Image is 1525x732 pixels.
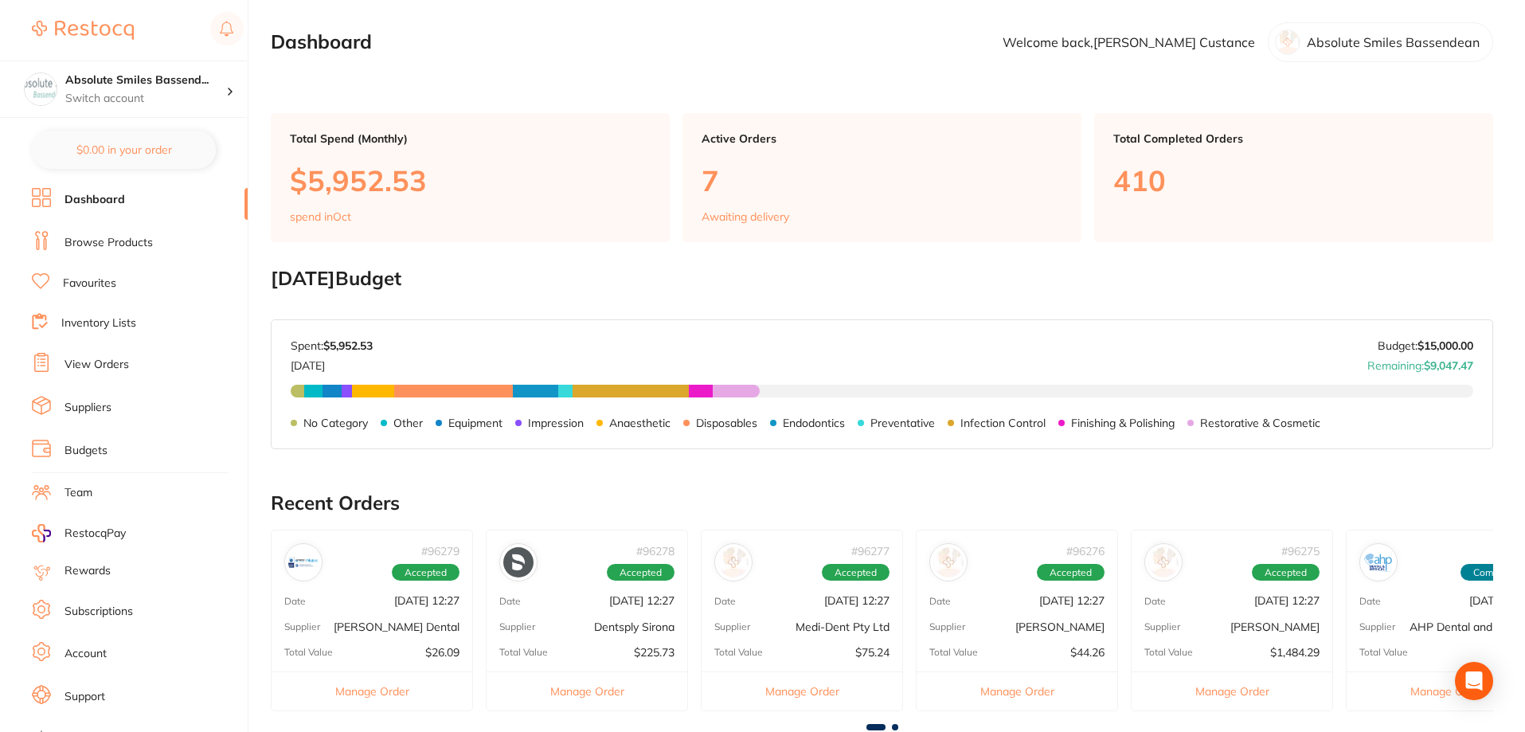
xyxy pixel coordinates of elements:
[32,131,216,169] button: $0.00 in your order
[290,210,351,223] p: spend in Oct
[824,594,890,607] p: [DATE] 12:27
[1148,547,1179,577] img: Henry Schein Halas
[32,524,51,542] img: RestocqPay
[1417,339,1473,353] strong: $15,000.00
[1254,594,1320,607] p: [DATE] 12:27
[61,315,136,331] a: Inventory Lists
[1359,596,1381,607] p: Date
[702,164,1062,197] p: 7
[65,485,92,501] a: Team
[65,443,108,459] a: Budgets
[634,646,675,659] p: $225.73
[323,339,373,353] strong: $5,952.53
[1367,353,1473,372] p: Remaining:
[929,647,978,658] p: Total Value
[714,621,750,632] p: Supplier
[682,113,1081,242] a: Active Orders7Awaiting delivery
[499,596,521,607] p: Date
[796,620,890,633] p: Medi-Dent Pty Ltd
[718,547,749,577] img: Medi-Dent Pty Ltd
[65,400,111,416] a: Suppliers
[1132,671,1332,710] button: Manage Order
[1144,621,1180,632] p: Supplier
[933,547,964,577] img: Henry Schein Halas
[1307,35,1480,49] p: Absolute Smiles Bassendean
[32,524,126,542] a: RestocqPay
[1200,417,1320,429] p: Restorative & Cosmetic
[822,564,890,581] span: Accepted
[1144,596,1166,607] p: Date
[25,73,57,105] img: Absolute Smiles Bassendean
[702,132,1062,145] p: Active Orders
[65,604,133,620] a: Subscriptions
[636,545,675,558] p: # 96278
[65,526,126,542] span: RestocqPay
[65,235,153,251] a: Browse Products
[609,417,671,429] p: Anaesthetic
[448,417,502,429] p: Equipment
[594,620,675,633] p: Dentsply Sirona
[1070,646,1105,659] p: $44.26
[65,72,226,88] h4: Absolute Smiles Bassendean
[1252,564,1320,581] span: Accepted
[714,596,736,607] p: Date
[1359,621,1395,632] p: Supplier
[855,646,890,659] p: $75.24
[1066,545,1105,558] p: # 96276
[1037,564,1105,581] span: Accepted
[1270,646,1320,659] p: $1,484.29
[1144,647,1193,658] p: Total Value
[303,417,368,429] p: No Category
[1281,545,1320,558] p: # 96275
[696,417,757,429] p: Disposables
[32,21,134,40] img: Restocq Logo
[609,594,675,607] p: [DATE] 12:27
[291,339,373,352] p: Spent:
[334,620,459,633] p: [PERSON_NAME] Dental
[1359,647,1408,658] p: Total Value
[870,417,935,429] p: Preventative
[392,564,459,581] span: Accepted
[1230,620,1320,633] p: [PERSON_NAME]
[1113,132,1474,145] p: Total Completed Orders
[499,621,535,632] p: Supplier
[960,417,1046,429] p: Infection Control
[1363,547,1394,577] img: AHP Dental and Medical
[65,689,105,705] a: Support
[783,417,845,429] p: Endodontics
[1378,339,1473,352] p: Budget:
[65,357,129,373] a: View Orders
[394,594,459,607] p: [DATE] 12:27
[1071,417,1175,429] p: Finishing & Polishing
[291,353,373,372] p: [DATE]
[1094,113,1493,242] a: Total Completed Orders410
[929,621,965,632] p: Supplier
[1015,620,1105,633] p: [PERSON_NAME]
[499,647,548,658] p: Total Value
[284,596,306,607] p: Date
[528,417,584,429] p: Impression
[1113,164,1474,197] p: 410
[290,164,651,197] p: $5,952.53
[284,647,333,658] p: Total Value
[503,547,534,577] img: Dentsply Sirona
[272,671,472,710] button: Manage Order
[288,547,319,577] img: Erskine Dental
[271,113,670,242] a: Total Spend (Monthly)$5,952.53spend inOct
[702,210,789,223] p: Awaiting delivery
[393,417,423,429] p: Other
[714,647,763,658] p: Total Value
[1455,662,1493,700] div: Open Intercom Messenger
[284,621,320,632] p: Supplier
[607,564,675,581] span: Accepted
[1424,358,1473,373] strong: $9,047.47
[271,492,1493,515] h2: Recent Orders
[63,276,116,292] a: Favourites
[271,268,1493,290] h2: [DATE] Budget
[1039,594,1105,607] p: [DATE] 12:27
[851,545,890,558] p: # 96277
[425,646,459,659] p: $26.09
[421,545,459,558] p: # 96279
[65,563,111,579] a: Rewards
[32,12,134,49] a: Restocq Logo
